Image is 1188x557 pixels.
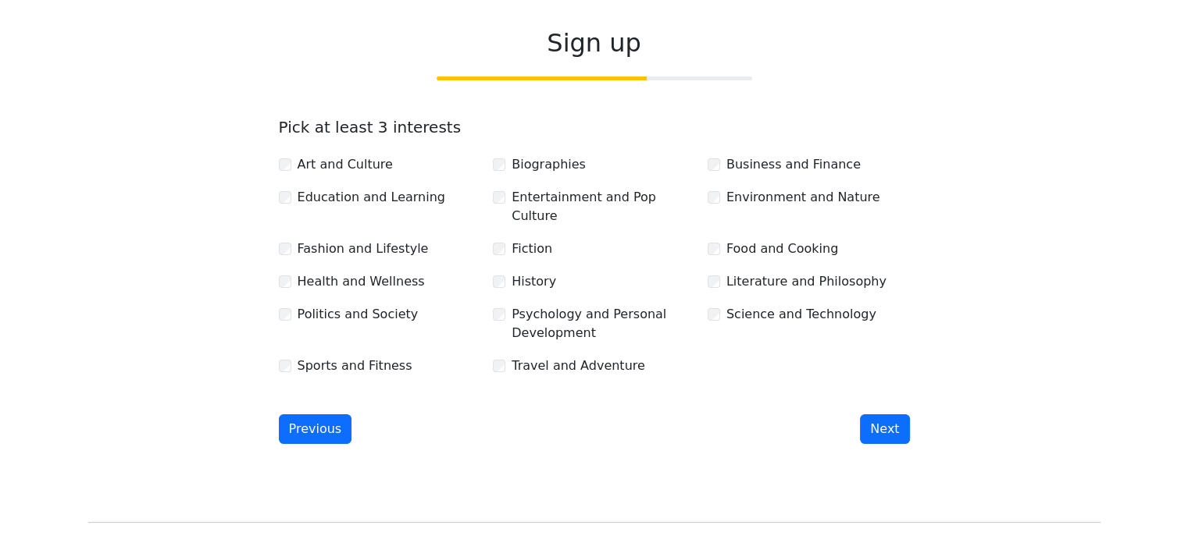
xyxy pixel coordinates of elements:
[512,239,552,258] label: Fiction
[726,305,876,324] label: Science and Technology
[726,239,838,258] label: Food and Cooking
[512,357,645,375] label: Travel and Adventure
[298,305,419,324] label: Politics and Society
[298,272,425,291] label: Health and Wellness
[512,188,695,225] label: Entertainment and Pop Culture
[298,357,412,375] label: Sports and Fitness
[512,272,556,291] label: History
[726,272,887,291] label: Literature and Philosophy
[860,414,909,444] button: Next
[298,188,445,207] label: Education and Learning
[279,414,352,444] button: Previous
[298,239,429,258] label: Fashion and Lifestyle
[512,305,695,342] label: Psychology and Personal Development
[279,28,910,58] h2: Sign up
[298,155,393,174] label: Art and Culture
[279,118,462,137] label: Pick at least 3 interests
[726,188,880,207] label: Environment and Nature
[512,155,586,174] label: Biographies
[726,155,861,174] label: Business and Finance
